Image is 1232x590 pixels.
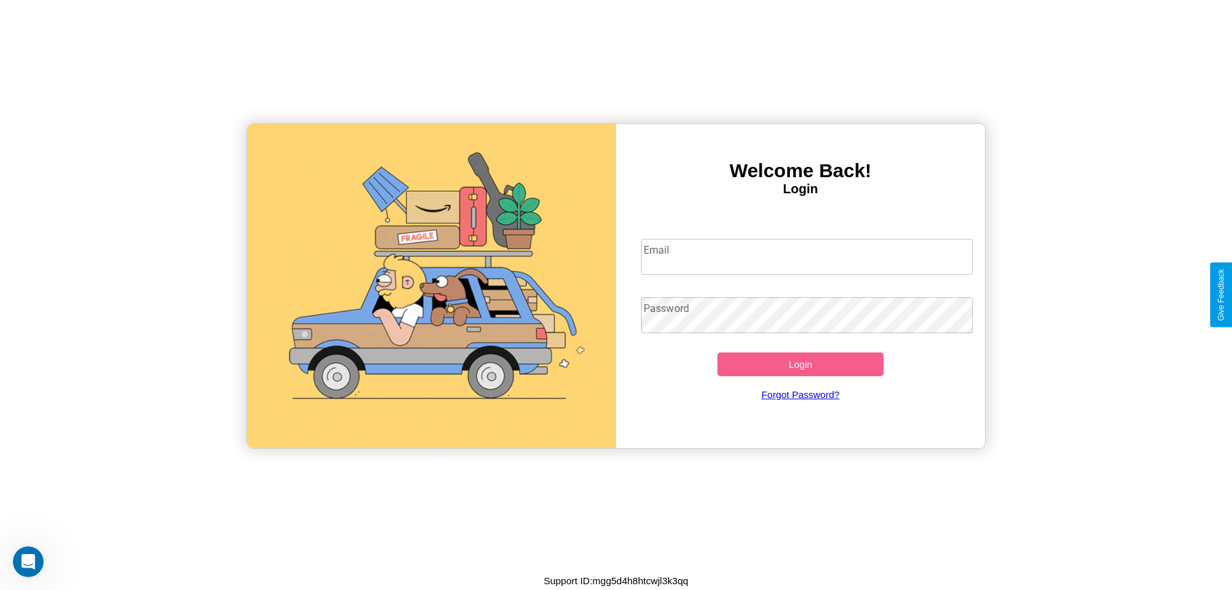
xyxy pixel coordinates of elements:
div: Give Feedback [1217,269,1226,321]
p: Support ID: mgg5d4h8htcwjl3k3qq [543,572,688,589]
h3: Welcome Back! [616,160,985,182]
img: gif [247,124,616,448]
iframe: Intercom live chat [13,546,44,577]
h4: Login [616,182,985,196]
a: Forgot Password? [635,376,967,413]
button: Login [717,352,884,376]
